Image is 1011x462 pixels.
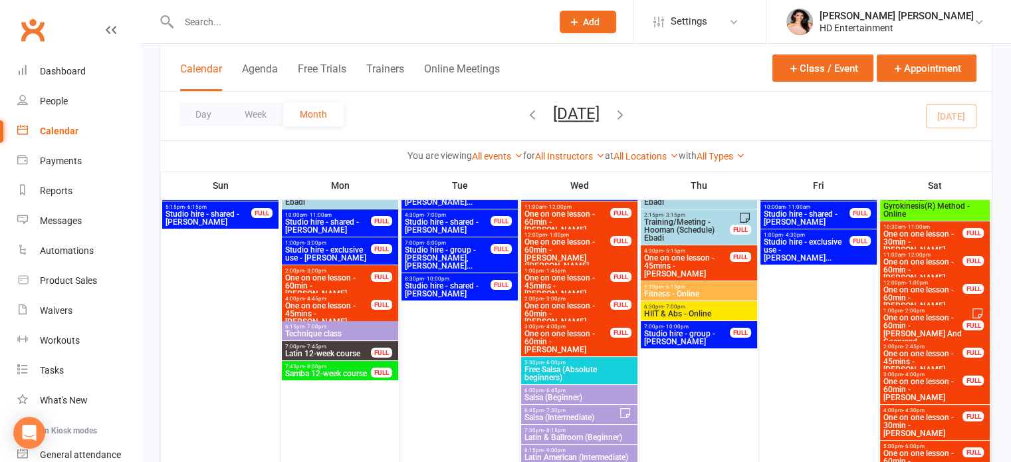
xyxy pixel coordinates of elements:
[524,274,611,298] span: One on one lesson - 45mins - [PERSON_NAME]
[40,66,86,76] div: Dashboard
[284,302,372,326] span: One on one lesson - 45mins - [PERSON_NAME]
[524,296,611,302] span: 2:00pm
[284,370,372,378] span: Samba 12-week course
[16,13,49,47] a: Clubworx
[17,176,140,206] a: Reports
[903,372,925,378] span: - 4:00pm
[40,395,88,405] div: What's New
[962,411,984,421] div: FULL
[610,272,631,282] div: FULL
[165,210,252,226] span: Studio hire - shared - [PERSON_NAME]
[407,150,472,161] strong: You are viewing
[40,96,68,106] div: People
[883,252,964,258] span: 11:00am
[903,407,925,413] span: - 4:30pm
[404,218,491,234] span: Studio hire - shared - [PERSON_NAME]
[643,254,730,278] span: One on one lesson - 45mins - [PERSON_NAME]
[371,348,392,358] div: FULL
[786,204,810,210] span: - 11:00am
[251,208,273,218] div: FULL
[883,378,964,402] span: One on one lesson - 60min - [PERSON_NAME]
[523,150,535,161] strong: for
[284,324,395,330] span: 6:15pm
[242,62,278,91] button: Agenda
[820,22,974,34] div: HD Entertainment
[17,326,140,356] a: Workouts
[643,218,730,242] span: Training/Meeting - Hooman (Schedule) Ebadi
[544,360,566,366] span: - 6:00pm
[820,10,974,22] div: [PERSON_NAME] [PERSON_NAME]
[17,356,140,386] a: Tasks
[524,453,635,461] span: Latin American (Intermediate)
[883,350,964,374] span: One on one lesson - 45mins - [PERSON_NAME]
[524,232,611,238] span: 12:00pm
[883,308,964,314] span: 1:00pm
[472,151,523,162] a: All events
[40,126,78,136] div: Calendar
[614,151,679,162] a: All Locations
[643,290,754,298] span: Fitness - Online
[583,17,600,27] span: Add
[883,344,964,350] span: 2:00pm
[759,172,879,199] th: Fri
[400,172,520,199] th: Tue
[663,304,685,310] span: - 7:00pm
[643,304,754,310] span: 6:30pm
[284,268,372,274] span: 2:00pm
[298,62,346,91] button: Free Trials
[524,388,635,394] span: 6:00pm
[524,324,611,330] span: 3:00pm
[524,268,611,274] span: 1:00pm
[679,150,697,161] strong: with
[544,324,566,330] span: - 4:00pm
[962,320,984,330] div: FULL
[610,328,631,338] div: FULL
[424,240,446,246] span: - 8:00pm
[524,427,635,433] span: 7:30pm
[730,252,751,262] div: FULL
[730,328,751,338] div: FULL
[284,212,372,218] span: 10:00am
[17,57,140,86] a: Dashboard
[520,172,639,199] th: Wed
[524,360,635,366] span: 5:30pm
[962,228,984,238] div: FULL
[17,266,140,296] a: Product Sales
[424,276,449,282] span: - 10:00pm
[730,225,751,235] div: FULL
[404,246,491,270] span: Studio hire - group - [PERSON_NAME], [PERSON_NAME]...
[883,258,964,282] span: One on one lesson - 60min - [PERSON_NAME]
[877,55,976,82] button: Appointment
[906,280,928,286] span: - 1:00pm
[304,344,326,350] span: - 7:45pm
[962,376,984,386] div: FULL
[17,86,140,116] a: People
[524,394,635,402] span: Salsa (Beginner)
[175,13,542,31] input: Search...
[962,348,984,358] div: FULL
[404,212,491,218] span: 4:30pm
[671,7,707,37] span: Settings
[307,212,332,218] span: - 11:00am
[643,212,730,218] span: 2:15pm
[165,204,252,210] span: 5:15pm
[281,172,400,199] th: Mon
[185,204,207,210] span: - 6:15pm
[786,9,813,35] img: thumb_image1646563750.png
[905,252,931,258] span: - 12:00pm
[13,417,45,449] div: Open Intercom Messenger
[161,172,281,199] th: Sun
[284,330,395,338] span: Technique class
[284,274,372,298] span: One on one lesson - 60min - [PERSON_NAME]
[879,172,992,199] th: Sat
[40,185,72,196] div: Reports
[40,305,72,316] div: Waivers
[404,276,491,282] span: 8:30pm
[17,146,140,176] a: Payments
[883,413,964,437] span: One on one lesson - 30min - [PERSON_NAME]
[663,212,685,218] span: - 3:15pm
[883,280,964,286] span: 12:00pm
[40,449,121,460] div: General attendance
[883,224,964,230] span: 10:30am
[849,208,871,218] div: FULL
